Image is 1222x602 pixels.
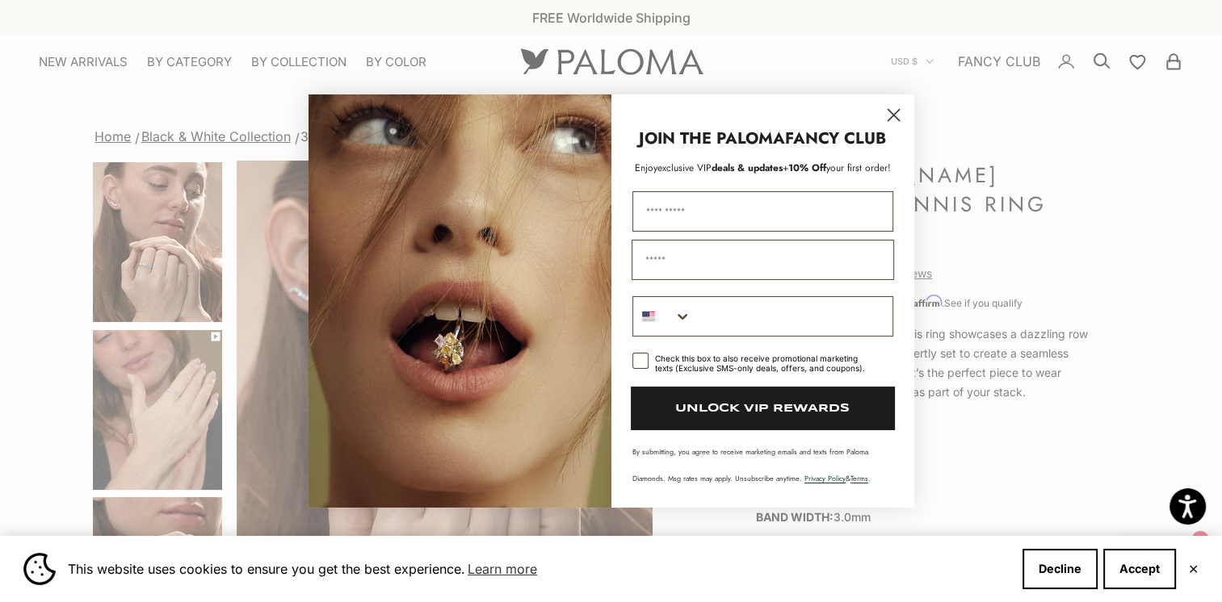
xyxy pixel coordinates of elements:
[642,310,655,323] img: United States
[68,557,1010,581] span: This website uses cookies to ensure you get the best experience.
[850,473,868,483] a: Terms
[632,446,893,483] p: By submitting, you agree to receive marketing emails and texts from Paloma Diamonds. Msg rates ma...
[788,161,826,175] span: 10% Off
[635,161,657,175] span: Enjoy
[804,473,871,483] span: & .
[1103,549,1176,589] button: Accept
[655,353,874,373] div: Check this box to also receive promotional marketing texts (Exclusive SMS-only deals, offers, and...
[657,161,712,175] span: exclusive VIP
[633,297,691,336] button: Search Countries
[23,553,56,585] img: Cookie banner
[657,161,783,175] span: deals & updates
[804,473,846,483] a: Privacy Policy
[632,191,893,232] input: First Name
[1188,564,1199,574] button: Close
[632,240,894,280] input: Email
[1023,549,1098,589] button: Decline
[783,161,891,175] span: + your first order!
[465,557,540,581] a: Learn more
[639,127,785,150] strong: JOIN THE PALOMA
[785,127,886,150] strong: FANCY CLUB
[309,94,611,508] img: Loading...
[631,387,895,430] button: UNLOCK VIP REWARDS
[880,101,908,129] button: Close dialog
